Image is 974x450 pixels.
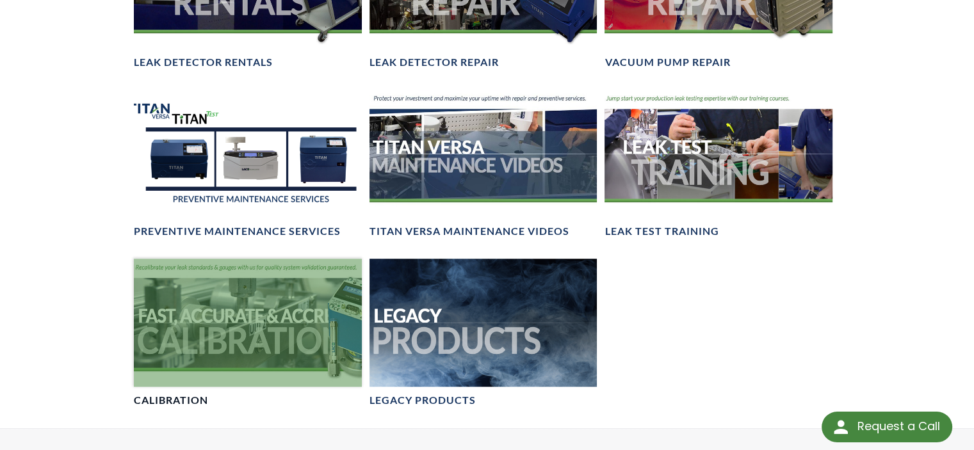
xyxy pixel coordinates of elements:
a: Fast, Accurate & Accredited Calibration headerCalibration [134,259,362,407]
h4: Vacuum Pump Repair [605,56,730,69]
h4: Leak Detector Rentals [134,56,273,69]
h4: TITAN VERSA Maintenance Videos [369,225,569,238]
a: TITAN VERSA, TITAN TEST Preventative Maintenance Services headerPreventive Maintenance Services [134,90,362,238]
h4: Leak Test Training [605,225,718,238]
img: round button [831,417,851,437]
h4: Leak Detector Repair [369,56,499,69]
h4: Legacy Products [369,394,476,407]
h4: Calibration [134,394,208,407]
a: Legacy Products headerLegacy Products [369,259,597,407]
div: Request a Call [857,412,939,441]
a: TITAN VERSA Maintenance Videos BannerTITAN VERSA Maintenance Videos [369,90,597,238]
h4: Preventive Maintenance Services [134,225,341,238]
a: Leak Test Training headerLeak Test Training [605,90,832,238]
div: Request a Call [822,412,952,442]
